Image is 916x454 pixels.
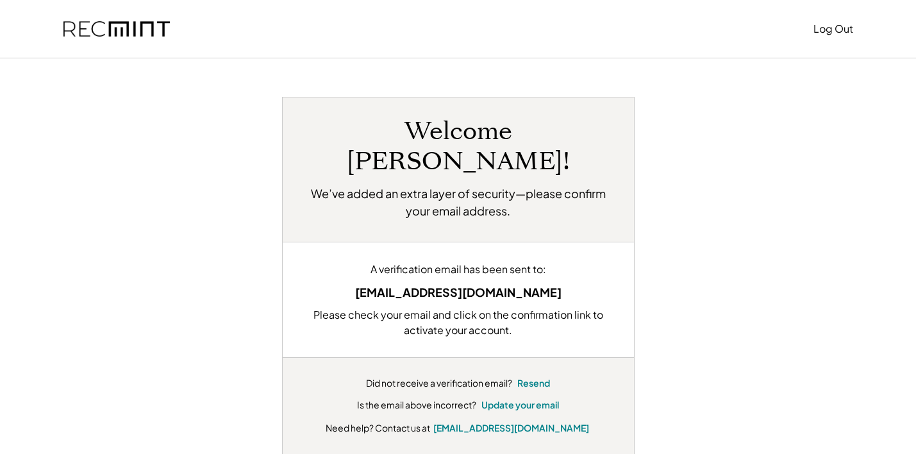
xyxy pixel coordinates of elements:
[357,399,476,412] div: Is the email above incorrect?
[63,21,170,37] img: recmint-logotype%403x.png
[302,307,615,338] div: Please check your email and click on the confirmation link to activate your account.
[366,377,512,390] div: Did not receive a verification email?
[302,283,615,301] div: [EMAIL_ADDRESS][DOMAIN_NAME]
[302,262,615,277] div: A verification email has been sent to:
[481,399,559,412] button: Update your email
[326,421,430,435] div: Need help? Contact us at
[302,117,615,177] h1: Welcome [PERSON_NAME]!
[302,185,615,219] h2: We’ve added an extra layer of security—please confirm your email address.
[433,422,589,433] a: [EMAIL_ADDRESS][DOMAIN_NAME]
[517,377,550,390] button: Resend
[813,16,853,42] button: Log Out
